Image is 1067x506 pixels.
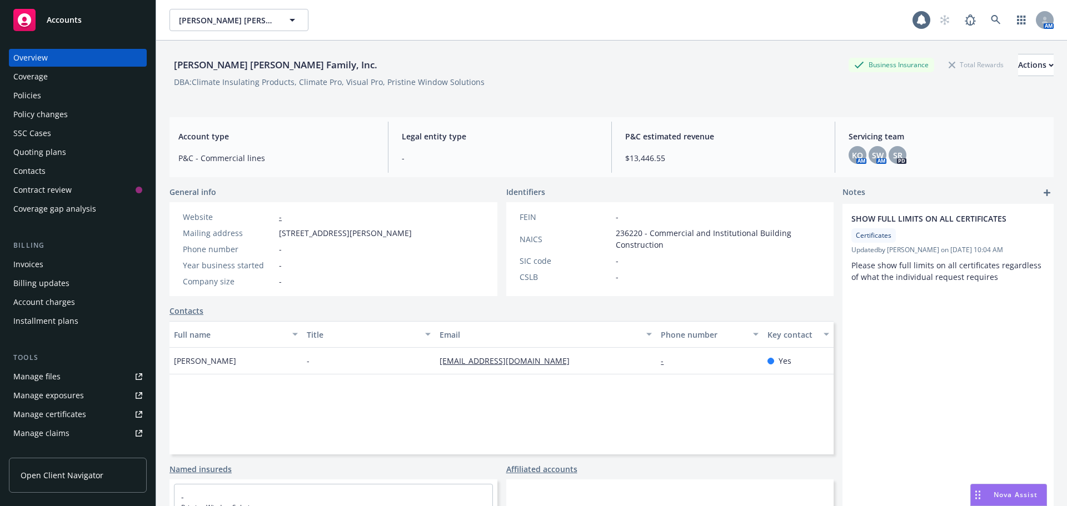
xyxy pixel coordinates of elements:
[13,312,78,330] div: Installment plans
[13,87,41,104] div: Policies
[13,181,72,199] div: Contract review
[661,329,746,340] div: Phone number
[1018,54,1054,76] button: Actions
[842,204,1054,292] div: SHOW FULL LIMITS ON ALL CERTIFICATESCertificatesUpdatedby [PERSON_NAME] on [DATE] 10:04 AMPlease ...
[169,186,216,198] span: General info
[9,87,147,104] a: Policies
[13,443,66,461] div: Manage BORs
[178,131,375,142] span: Account type
[47,16,82,24] span: Accounts
[435,321,656,348] button: Email
[625,131,821,142] span: P&C estimated revenue
[183,275,275,287] div: Company size
[9,352,147,363] div: Tools
[21,469,103,481] span: Open Client Navigator
[279,212,282,222] a: -
[520,233,611,245] div: NAICS
[183,211,275,223] div: Website
[856,231,891,241] span: Certificates
[9,255,147,273] a: Invoices
[279,227,412,239] span: [STREET_ADDRESS][PERSON_NAME]
[994,490,1038,499] span: Nova Assist
[169,58,382,72] div: [PERSON_NAME] [PERSON_NAME] Family, Inc.
[9,293,147,311] a: Account charges
[13,143,66,161] div: Quoting plans
[9,240,147,251] div: Billing
[13,124,51,142] div: SSC Cases
[779,355,791,367] span: Yes
[9,68,147,86] a: Coverage
[9,443,147,461] a: Manage BORs
[169,463,232,475] a: Named insureds
[934,9,956,31] a: Start snowing
[656,321,762,348] button: Phone number
[842,186,865,199] span: Notes
[506,186,545,198] span: Identifiers
[13,49,48,67] div: Overview
[440,355,579,366] a: [EMAIL_ADDRESS][DOMAIN_NAME]
[440,329,640,340] div: Email
[13,274,69,292] div: Billing updates
[181,492,184,502] a: -
[872,149,884,161] span: SW
[307,329,418,340] div: Title
[169,9,308,31] button: [PERSON_NAME] [PERSON_NAME] Family, Inc.
[183,259,275,271] div: Year business started
[625,152,821,164] span: $13,446.55
[520,255,611,267] div: SIC code
[985,9,1007,31] a: Search
[9,312,147,330] a: Installment plans
[849,58,934,72] div: Business Insurance
[1010,9,1033,31] a: Switch app
[169,305,203,317] a: Contacts
[616,271,619,283] span: -
[178,152,375,164] span: P&C - Commercial lines
[616,227,821,251] span: 236220 - Commercial and Institutional Building Construction
[851,260,1044,282] span: Please show full limits on all certificates regardless of what the individual request requires
[943,58,1009,72] div: Total Rewards
[616,211,619,223] span: -
[506,463,577,475] a: Affiliated accounts
[174,355,236,367] span: [PERSON_NAME]
[851,245,1045,255] span: Updated by [PERSON_NAME] on [DATE] 10:04 AM
[661,355,672,366] a: -
[13,293,75,311] div: Account charges
[9,405,147,423] a: Manage certificates
[13,255,43,273] div: Invoices
[13,68,48,86] div: Coverage
[13,162,46,180] div: Contacts
[9,424,147,442] a: Manage claims
[183,243,275,255] div: Phone number
[9,124,147,142] a: SSC Cases
[402,152,598,164] span: -
[616,255,619,267] span: -
[9,200,147,218] a: Coverage gap analysis
[402,131,598,142] span: Legal entity type
[183,227,275,239] div: Mailing address
[9,387,147,404] a: Manage exposures
[9,4,147,36] a: Accounts
[520,271,611,283] div: CSLB
[174,329,286,340] div: Full name
[279,275,282,287] span: -
[279,259,282,271] span: -
[971,484,985,505] div: Drag to move
[959,9,981,31] a: Report a Bug
[179,14,275,26] span: [PERSON_NAME] [PERSON_NAME] Family, Inc.
[9,162,147,180] a: Contacts
[9,181,147,199] a: Contract review
[307,355,310,367] span: -
[9,143,147,161] a: Quoting plans
[9,49,147,67] a: Overview
[763,321,834,348] button: Key contact
[13,106,68,123] div: Policy changes
[169,321,302,348] button: Full name
[849,131,1045,142] span: Servicing team
[13,424,69,442] div: Manage claims
[279,243,282,255] span: -
[767,329,817,340] div: Key contact
[9,368,147,385] a: Manage files
[893,149,903,161] span: SR
[1040,186,1054,199] a: add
